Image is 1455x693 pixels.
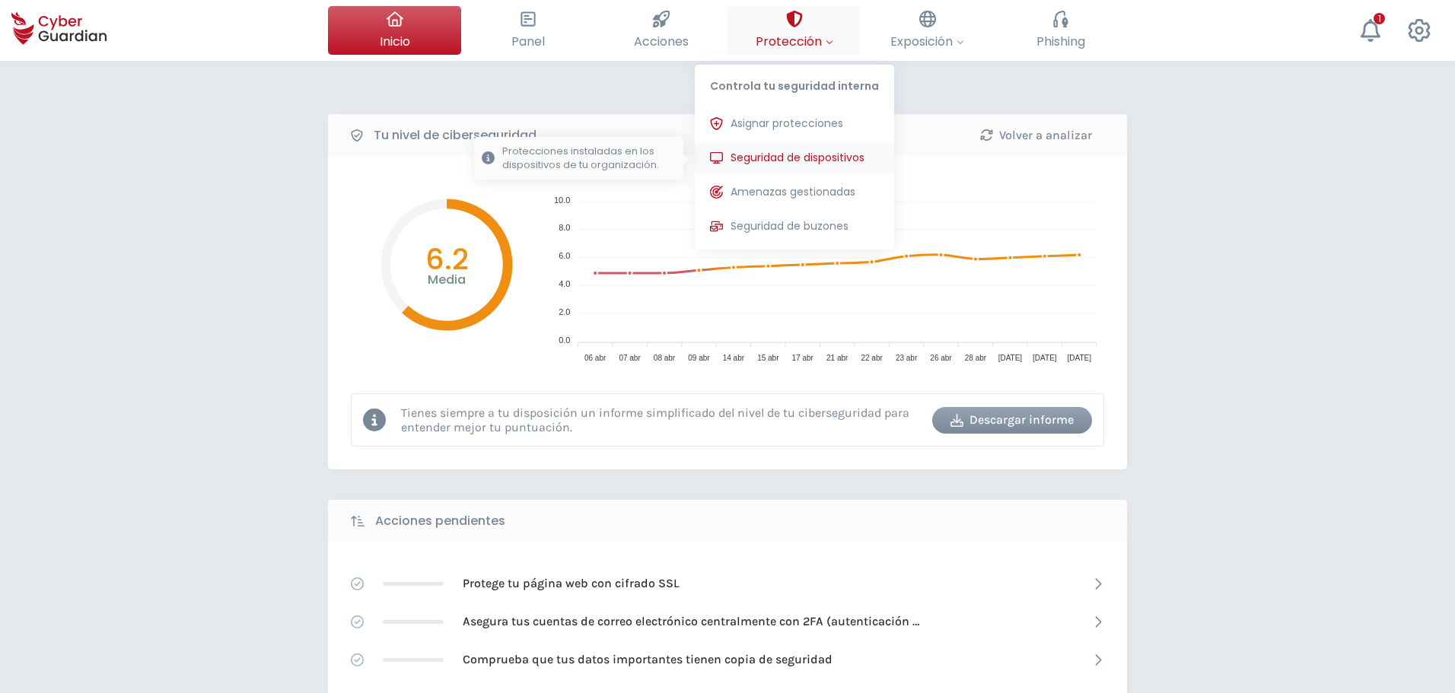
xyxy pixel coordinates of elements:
tspan: 22 abr [861,354,883,362]
p: Controla tu seguridad interna [695,65,894,101]
tspan: 23 abr [896,354,918,362]
span: Acciones [634,32,689,51]
b: Tu nivel de ciberseguridad [374,126,536,145]
b: Acciones pendientes [375,512,505,530]
span: Phishing [1036,32,1085,51]
tspan: [DATE] [998,354,1023,362]
button: ProtecciónControla tu seguridad internaAsignar proteccionesSeguridad de dispositivosProtecciones ... [727,6,861,55]
p: Comprueba que tus datos importantes tienen copia de seguridad [463,651,833,668]
tspan: [DATE] [1033,354,1057,362]
div: Descargar informe [944,411,1081,429]
tspan: 26 abr [930,354,952,362]
button: Descargar informe [932,407,1092,434]
div: 1 [1374,13,1385,24]
div: Volver a analizar [967,126,1104,145]
button: Seguridad de buzones [695,211,894,242]
tspan: 28 abr [965,354,987,362]
tspan: 08 abr [654,354,676,362]
tspan: 8.0 [559,223,570,232]
tspan: 6.0 [559,251,570,260]
tspan: [DATE] [1068,354,1092,362]
p: Tienes siempre a tu disposición un informe simplificado del nivel de tu ciberseguridad para enten... [401,405,921,434]
tspan: 15 abr [757,354,779,362]
tspan: 14 abr [723,354,745,362]
span: Panel [511,32,545,51]
button: Asignar protecciones [695,109,894,139]
span: Inicio [380,32,410,51]
tspan: 21 abr [826,354,848,362]
span: Protección [756,32,833,51]
tspan: 0.0 [559,335,570,345]
span: Amenazas gestionadas [731,184,855,200]
span: Seguridad de dispositivos [731,150,864,166]
tspan: 4.0 [559,279,570,288]
p: Asegura tus cuentas de correo electrónico centralmente con 2FA (autenticación de doble factor) [463,613,919,630]
tspan: 07 abr [619,354,641,362]
tspan: 09 abr [688,354,710,362]
tspan: 17 abr [792,354,814,362]
p: Protecciones instaladas en los dispositivos de tu organización. [502,145,676,172]
p: Protege tu página web con cifrado SSL [463,575,680,592]
button: Volver a analizar [956,122,1116,148]
button: Acciones [594,6,727,55]
span: Exposición [890,32,964,51]
button: Phishing [994,6,1127,55]
button: Seguridad de dispositivosProtecciones instaladas en los dispositivos de tu organización. [695,143,894,173]
button: Exposición [861,6,994,55]
button: Amenazas gestionadas [695,177,894,208]
tspan: 10.0 [554,196,570,205]
span: Asignar protecciones [731,116,843,132]
tspan: 2.0 [559,307,570,316]
tspan: 06 abr [584,354,607,362]
span: Seguridad de buzones [731,218,848,234]
button: Inicio [328,6,461,55]
button: Panel [461,6,594,55]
